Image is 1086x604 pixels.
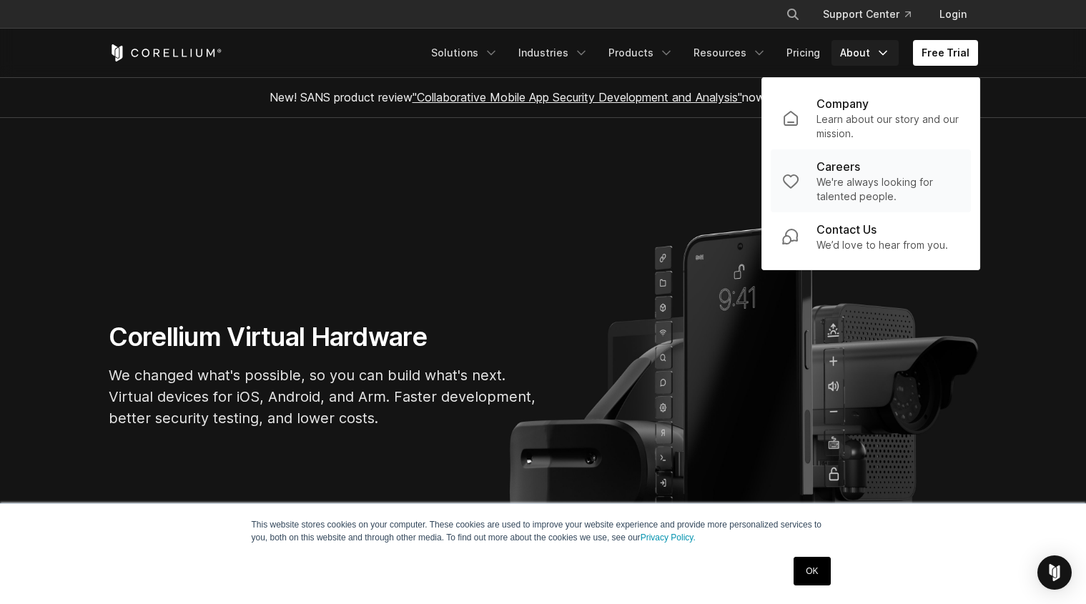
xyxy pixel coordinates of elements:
[641,533,696,543] a: Privacy Policy.
[778,40,829,66] a: Pricing
[771,149,971,212] a: Careers We're always looking for talented people.
[252,518,835,544] p: This website stores cookies on your computer. These cookies are used to improve your website expe...
[913,40,978,66] a: Free Trial
[510,40,597,66] a: Industries
[109,365,538,429] p: We changed what's possible, so you can build what's next. Virtual devices for iOS, Android, and A...
[423,40,507,66] a: Solutions
[769,1,978,27] div: Navigation Menu
[600,40,682,66] a: Products
[831,40,899,66] a: About
[928,1,978,27] a: Login
[1037,555,1072,590] div: Open Intercom Messenger
[423,40,978,66] div: Navigation Menu
[780,1,806,27] button: Search
[816,221,877,238] p: Contact Us
[771,86,971,149] a: Company Learn about our story and our mission.
[816,158,860,175] p: Careers
[413,90,742,104] a: "Collaborative Mobile App Security Development and Analysis"
[816,95,869,112] p: Company
[816,175,959,204] p: We're always looking for talented people.
[816,112,959,141] p: Learn about our story and our mission.
[270,90,817,104] span: New! SANS product review now available.
[771,212,971,261] a: Contact Us We’d love to hear from you.
[109,44,222,61] a: Corellium Home
[811,1,922,27] a: Support Center
[794,557,830,585] a: OK
[816,238,948,252] p: We’d love to hear from you.
[685,40,775,66] a: Resources
[109,321,538,353] h1: Corellium Virtual Hardware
